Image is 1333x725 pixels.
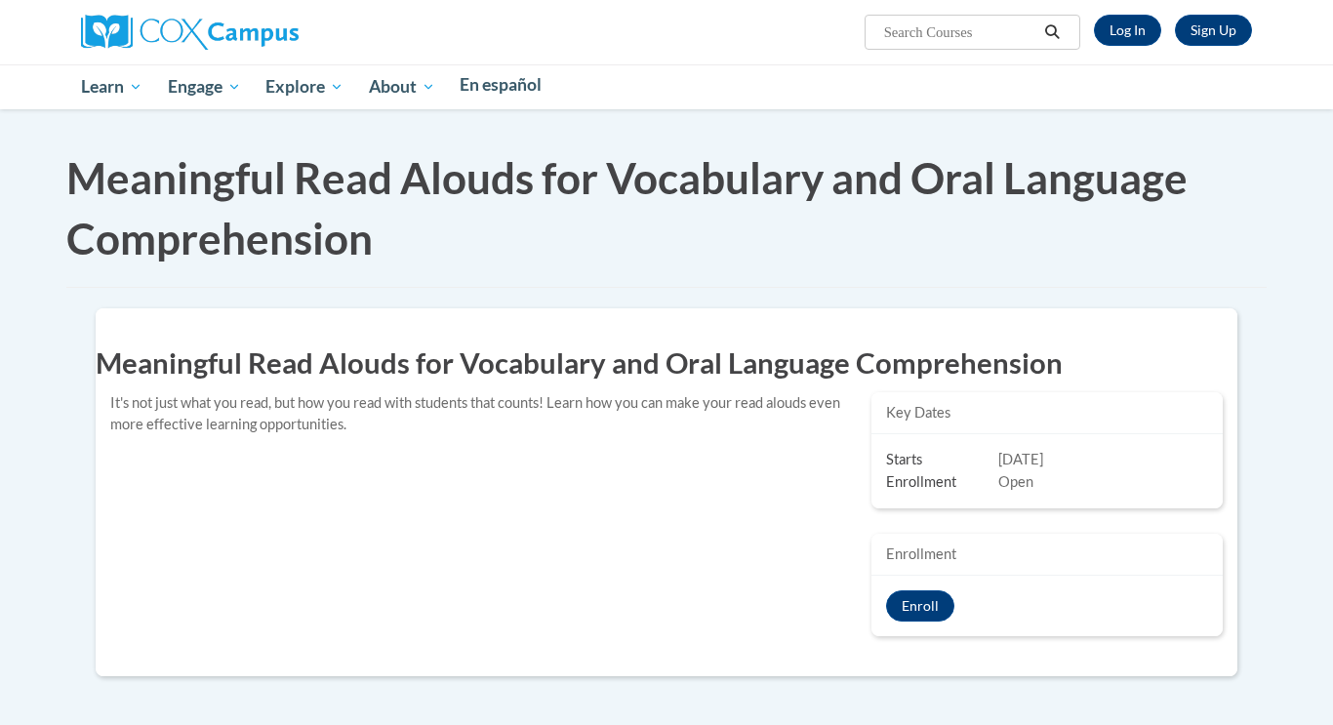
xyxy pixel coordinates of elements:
i:  [1044,25,1062,40]
span: Engage [168,75,241,99]
a: Explore [253,64,356,109]
a: Learn [68,64,155,109]
button: Search [1038,20,1068,44]
a: Engage [155,64,254,109]
span: En español [460,74,542,95]
div: Enrollment [871,534,1223,576]
span: Meaningful Read Alouds for Vocabulary and Oral Language Comprehension [66,152,1188,263]
span: Enrollment [886,472,998,494]
a: About [356,64,448,109]
span: [DATE] [998,451,1043,467]
a: En español [448,64,555,105]
div: Main menu [52,64,1281,109]
button: Meaningful Read Alouds for Vocabulary and Oral Language Comprehension [886,590,954,622]
input: Search Courses [882,20,1038,44]
span: Learn [81,75,142,99]
a: Register [1175,15,1252,46]
a: Cox Campus [81,22,299,39]
div: It's not just what you read, but how you read with students that counts! Learn how you can make y... [96,392,857,435]
h1: Meaningful Read Alouds for Vocabulary and Oral Language Comprehension [96,342,1237,383]
span: Starts [886,450,998,471]
img: Cox Campus [81,15,299,50]
span: About [369,75,435,99]
a: Log In [1094,15,1161,46]
span: Open [998,473,1033,490]
span: Explore [265,75,343,99]
div: Key Dates [871,392,1223,434]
